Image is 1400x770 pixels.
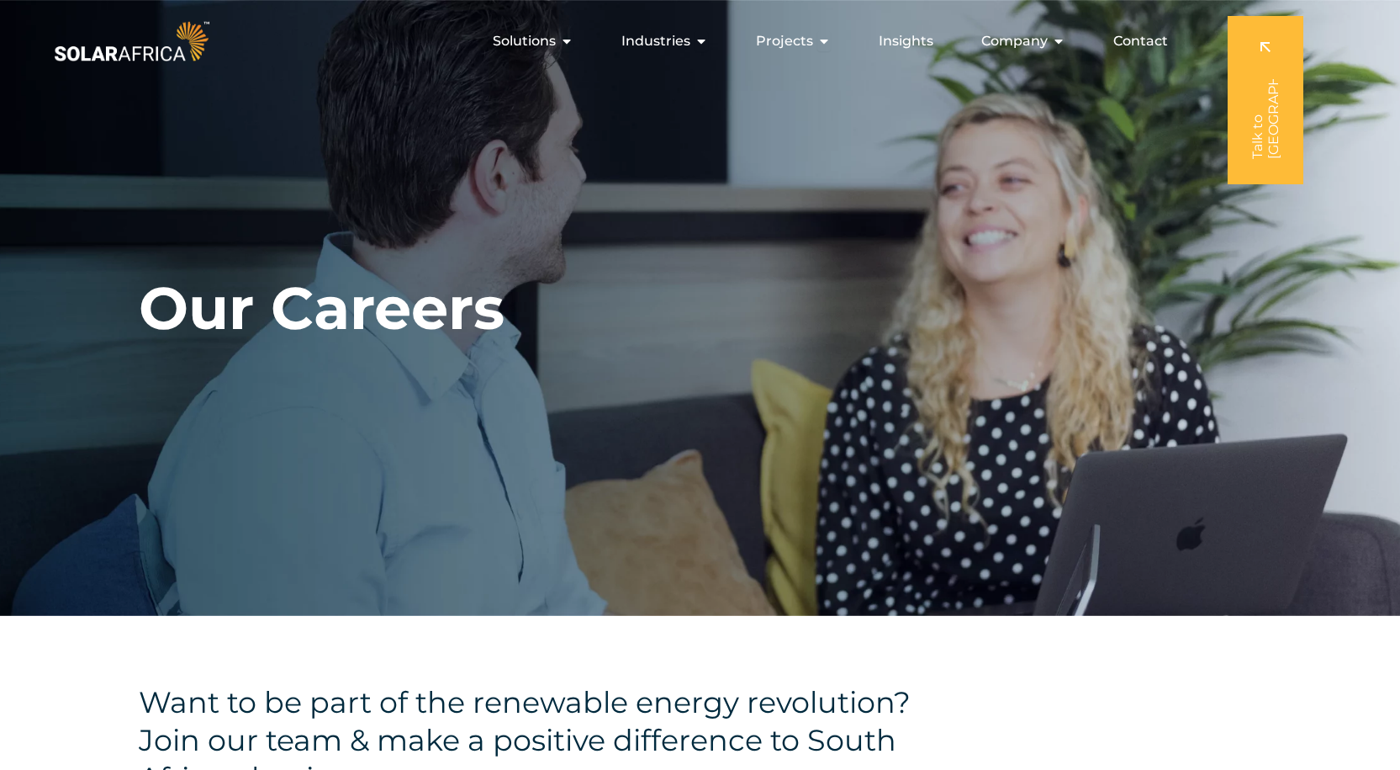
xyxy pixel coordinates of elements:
a: Contact [1113,31,1168,51]
a: Insights [879,31,933,51]
span: Solutions [493,31,556,51]
nav: Menu [213,24,1181,58]
span: Industries [621,31,690,51]
div: Menu Toggle [213,24,1181,58]
span: Projects [756,31,813,51]
h1: Our Careers [139,273,505,344]
span: Company [981,31,1048,51]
